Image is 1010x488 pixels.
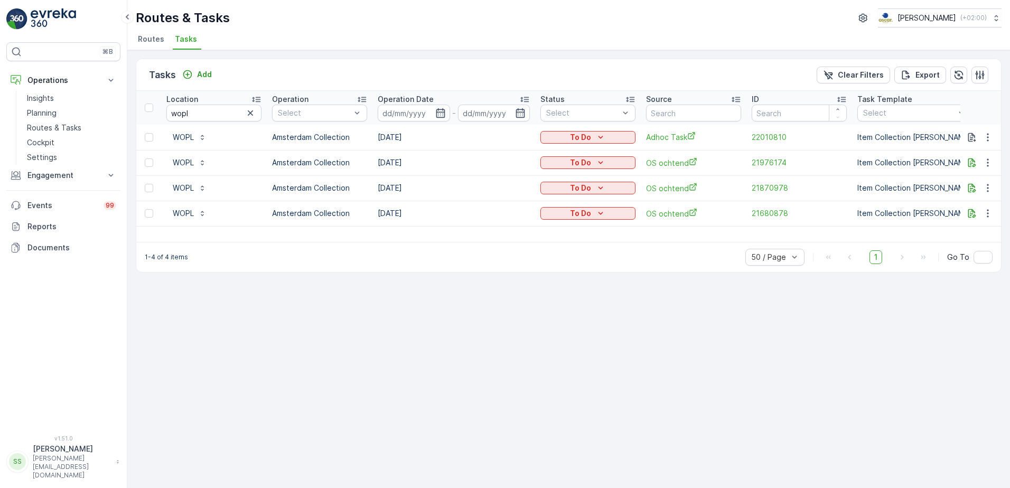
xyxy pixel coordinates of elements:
input: Search [166,105,261,121]
a: 21680878 [752,208,847,219]
p: Task Template [857,94,912,105]
p: Amsterdam Collection [272,157,367,168]
p: WOPL [173,157,194,168]
a: Planning [23,106,120,120]
p: [PERSON_NAME] [33,444,111,454]
button: Engagement [6,165,120,186]
p: Documents [27,242,116,253]
a: Insights [23,91,120,106]
p: Clear Filters [838,70,884,80]
p: To Do [570,132,591,143]
a: OS ochtend [646,183,741,194]
p: Operations [27,75,99,86]
p: Planning [27,108,57,118]
span: Routes [138,34,164,44]
div: SS [9,453,26,470]
a: Cockpit [23,135,120,150]
img: basis-logo_rgb2x.png [878,12,893,24]
span: Tasks [175,34,197,44]
p: Status [540,94,565,105]
p: Operation [272,94,308,105]
button: SS[PERSON_NAME][PERSON_NAME][EMAIL_ADDRESS][DOMAIN_NAME] [6,444,120,480]
button: To Do [540,131,635,144]
input: dd/mm/yyyy [458,105,530,121]
p: Reports [27,221,116,232]
p: To Do [570,208,591,219]
p: Export [915,70,940,80]
p: Item Collection [PERSON_NAME] [857,157,971,168]
button: WOPL [166,154,213,171]
span: 1 [869,250,882,264]
input: dd/mm/yyyy [378,105,450,121]
a: Settings [23,150,120,165]
span: Go To [947,252,969,262]
td: [DATE] [372,125,535,150]
a: Reports [6,216,120,237]
img: logo_light-DOdMpM7g.png [31,8,76,30]
button: Add [178,68,216,81]
p: Add [197,69,212,80]
p: ID [752,94,759,105]
a: OS ochtend [646,157,741,168]
a: 21976174 [752,157,847,168]
p: Amsterdam Collection [272,208,367,219]
button: Clear Filters [817,67,890,83]
p: Amsterdam Collection [272,132,367,143]
p: Engagement [27,170,99,181]
input: Search [646,105,741,121]
div: Toggle Row Selected [145,184,153,192]
p: ( +02:00 ) [960,14,987,22]
p: Cockpit [27,137,54,148]
button: WOPL [166,180,213,196]
p: ⌘B [102,48,113,56]
p: 1-4 of 4 items [145,253,188,261]
a: Documents [6,237,120,258]
button: To Do [540,207,635,220]
p: - [452,107,456,119]
td: [DATE] [372,201,535,226]
p: Operation Date [378,94,434,105]
a: Adhoc Task [646,132,741,143]
td: [DATE] [372,175,535,201]
p: WOPL [173,183,194,193]
span: 22010810 [752,132,847,143]
p: [PERSON_NAME] [897,13,956,23]
p: Item Collection [PERSON_NAME] [857,132,971,143]
p: WOPL [173,132,194,143]
p: To Do [570,183,591,193]
p: Select [863,108,955,118]
button: To Do [540,156,635,169]
button: Export [894,67,946,83]
td: [DATE] [372,150,535,175]
img: logo [6,8,27,30]
a: Events99 [6,195,120,216]
button: WOPL [166,129,213,146]
p: 99 [106,201,114,210]
div: Toggle Row Selected [145,158,153,167]
p: Events [27,200,97,211]
span: v 1.51.0 [6,435,120,442]
p: Tasks [149,68,176,82]
button: [PERSON_NAME](+02:00) [878,8,1002,27]
p: Routes & Tasks [27,123,81,133]
div: Toggle Row Selected [145,133,153,142]
input: Search [752,105,847,121]
p: Location [166,94,198,105]
button: To Do [540,182,635,194]
a: 21870978 [752,183,847,193]
button: Operations [6,70,120,91]
p: Insights [27,93,54,104]
p: Amsterdam Collection [272,183,367,193]
p: Routes & Tasks [136,10,230,26]
p: Item Collection [PERSON_NAME] [857,183,971,193]
button: WOPL [166,205,213,222]
p: [PERSON_NAME][EMAIL_ADDRESS][DOMAIN_NAME] [33,454,111,480]
p: Settings [27,152,57,163]
div: Toggle Row Selected [145,209,153,218]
